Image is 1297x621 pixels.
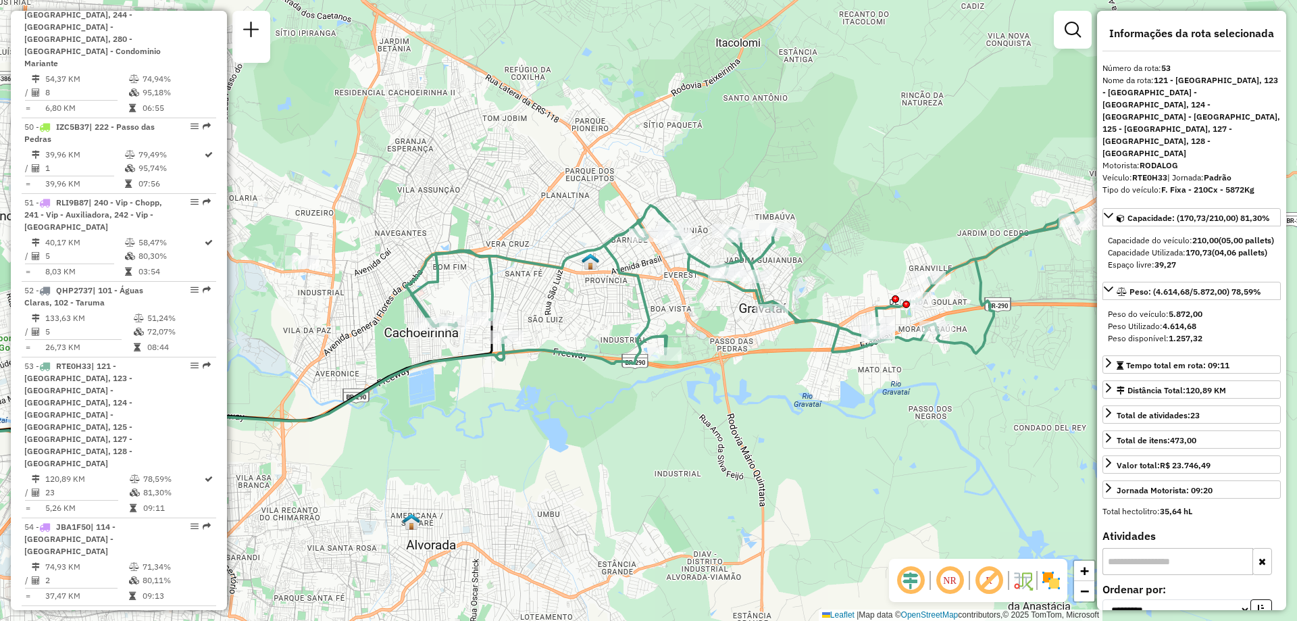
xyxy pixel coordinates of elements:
img: Fluxo de ruas [1012,570,1034,591]
a: Valor total:R$ 23.746,49 [1102,455,1281,474]
div: Distância Total: [1117,384,1226,397]
h4: Atividades [1102,530,1281,543]
a: Capacidade: (170,73/210,00) 81,30% [1102,208,1281,226]
a: Leaflet [822,610,855,620]
div: Capacidade Utilizada: [1108,247,1275,259]
a: Distância Total:120,89 KM [1102,380,1281,399]
td: 74,94% [142,72,210,86]
strong: 5.872,00 [1169,309,1202,319]
i: Total de Atividades [32,164,40,172]
i: % de utilização da cubagem [125,252,135,260]
i: Tempo total em rota [125,180,132,188]
em: Opções [190,122,199,130]
span: IZC5B37 [56,122,89,132]
td: 80,30% [138,249,203,263]
span: 51 - [24,197,162,232]
i: % de utilização do peso [129,563,139,571]
i: Total de Atividades [32,252,40,260]
span: Tempo total em rota: 09:11 [1126,360,1229,370]
i: % de utilização do peso [125,151,135,159]
strong: 53 [1161,63,1171,73]
strong: 1.257,32 [1169,333,1202,343]
i: Tempo total em rota [130,504,136,512]
td: 08:44 [147,341,211,354]
td: 03:54 [138,265,203,278]
span: Peso do veículo: [1108,309,1202,319]
i: % de utilização do peso [134,314,144,322]
strong: RTE0H33 [1132,172,1167,182]
div: Capacidade: (170,73/210,00) 81,30% [1102,229,1281,276]
img: 2466 - Warecloud Alvorada [403,513,420,530]
strong: RODALOG [1140,160,1178,170]
td: 8,03 KM [45,265,124,278]
td: 09:13 [142,589,210,603]
div: Total hectolitro: [1102,505,1281,518]
a: Total de atividades:23 [1102,405,1281,424]
i: Distância Total [32,563,40,571]
td: 120,89 KM [45,472,129,486]
span: − [1080,582,1089,599]
i: Total de Atividades [32,89,40,97]
strong: 210,00 [1192,235,1219,245]
div: Total de itens: [1117,434,1196,447]
strong: 170,73 [1186,247,1212,257]
i: % de utilização da cubagem [129,576,139,585]
td: 1 [45,162,124,175]
div: Peso disponível: [1108,332,1275,345]
td: 72,07% [147,325,211,339]
td: 39,96 KM [45,177,124,191]
div: Capacidade do veículo: [1108,234,1275,247]
td: 95,74% [138,162,203,175]
a: Peso: (4.614,68/5.872,00) 78,59% [1102,282,1281,300]
i: Distância Total [32,151,40,159]
td: 54,37 KM [45,72,128,86]
span: 53 - [24,361,132,468]
i: Distância Total [32,239,40,247]
td: / [24,574,31,587]
span: | 222 - Passo das Pedras [24,122,155,144]
a: Jornada Motorista: 09:20 [1102,480,1281,499]
strong: 4.614,68 [1163,321,1196,331]
td: 80,11% [142,574,210,587]
strong: 473,00 [1170,435,1196,445]
img: Exibir/Ocultar setores [1040,570,1062,591]
div: Nome da rota: [1102,74,1281,159]
td: 26,73 KM [45,341,133,354]
a: Total de itens:473,00 [1102,430,1281,449]
strong: (04,06 pallets) [1212,247,1267,257]
span: 54 - [24,522,116,556]
em: Rota exportada [203,522,211,530]
td: 5 [45,249,124,263]
td: = [24,501,31,515]
span: RTE0H33 [56,361,91,371]
strong: F. Fixa - 210Cx - 5872Kg [1161,184,1254,195]
span: Total de atividades: [1117,410,1200,420]
strong: 121 - [GEOGRAPHIC_DATA], 123 - [GEOGRAPHIC_DATA] - [GEOGRAPHIC_DATA], 124 - [GEOGRAPHIC_DATA] - [... [1102,75,1280,158]
i: Tempo total em rota [129,592,136,600]
td: 8 [45,86,128,99]
a: OpenStreetMap [901,610,959,620]
span: | [857,610,859,620]
div: Tipo do veículo: [1102,184,1281,196]
td: 2 [45,574,128,587]
img: 2453 - Warecloud Vera Cruz [582,253,599,270]
td: 133,63 KM [45,312,133,325]
div: Motorista: [1102,159,1281,172]
em: Rota exportada [203,198,211,206]
td: 95,18% [142,86,210,99]
span: | 240 - Vip - Chopp, 241 - Vip - Auxiliadora, 242 - Vip - [GEOGRAPHIC_DATA] [24,197,162,232]
div: Peso: (4.614,68/5.872,00) 78,59% [1102,303,1281,350]
em: Opções [190,362,199,370]
td: / [24,86,31,99]
span: Peso: (4.614,68/5.872,00) 78,59% [1129,287,1261,297]
h4: Informações da rota selecionada [1102,27,1281,40]
strong: 39,27 [1154,259,1176,270]
a: Tempo total em rota: 09:11 [1102,355,1281,374]
td: / [24,249,31,263]
strong: 23 [1190,410,1200,420]
td: 79,49% [138,148,203,162]
i: Rota otimizada [205,151,213,159]
td: 5,26 KM [45,501,129,515]
div: Atividade não roteirizada - REDE GRANDESUL [285,255,319,269]
em: Rota exportada [203,362,211,370]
